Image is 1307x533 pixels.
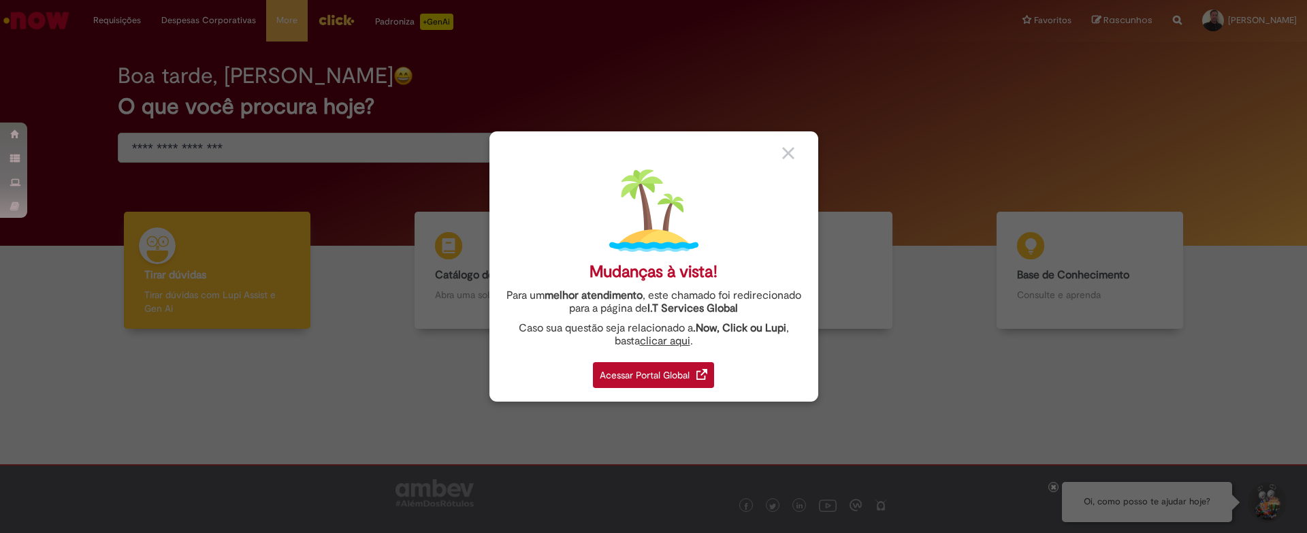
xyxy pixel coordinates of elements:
[640,327,690,348] a: clicar aqui
[593,355,714,388] a: Acessar Portal Global
[500,322,808,348] div: Caso sua questão seja relacionado a , basta .
[782,147,794,159] img: close_button_grey.png
[696,369,707,380] img: redirect_link.png
[545,289,643,302] strong: melhor atendimento
[590,262,717,282] div: Mudanças à vista!
[647,294,738,315] a: I.T Services Global
[500,289,808,315] div: Para um , este chamado foi redirecionado para a página de
[693,321,786,335] strong: .Now, Click ou Lupi
[593,362,714,388] div: Acessar Portal Global
[609,166,698,255] img: island.png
